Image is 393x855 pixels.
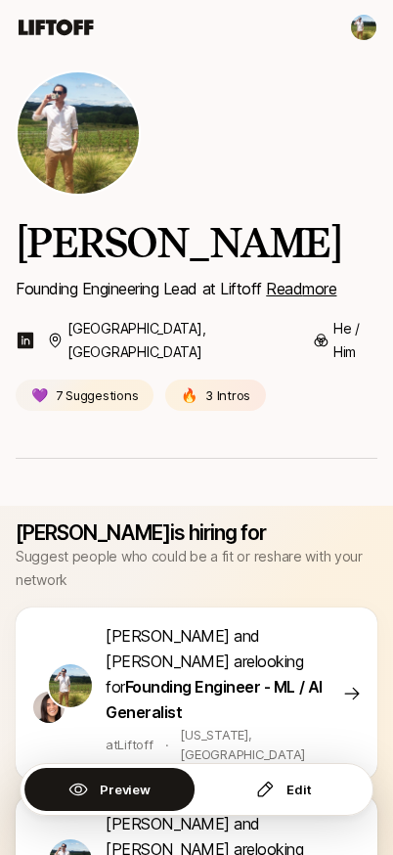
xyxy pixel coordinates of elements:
[286,780,311,799] p: Edit
[106,677,323,722] span: Founding Engineer - ML / AI Generalist
[49,664,92,707] img: Tyler
[16,607,377,780] a: TylerEleanor Morgan[PERSON_NAME] and [PERSON_NAME] arelooking forFounding Engineer - ML / AI Gene...
[181,383,197,407] p: 🔥
[180,725,334,764] p: [US_STATE], [GEOGRAPHIC_DATA]
[16,276,377,301] p: Founding Engineering Lead at Liftoff
[266,279,336,298] u: Read more
[165,735,169,754] p: ·
[106,735,153,754] p: at Liftoff
[67,317,301,364] p: [GEOGRAPHIC_DATA], [GEOGRAPHIC_DATA]
[16,521,377,545] h3: [PERSON_NAME] is hiring for
[100,780,150,799] p: Preview
[350,14,377,41] button: Tyler Kieft
[16,545,377,592] p: Suggest people who could be a fit or reshare with your network
[351,15,376,40] img: Tyler Kieft
[16,329,35,352] img: linkedin-logo
[33,692,65,723] img: Eleanor Morgan
[31,383,48,407] p: 💜
[106,626,260,671] span: [PERSON_NAME] and [PERSON_NAME]
[16,219,377,268] h2: [PERSON_NAME]
[333,317,377,364] p: He / Him
[18,72,139,194] img: Tyler Kieft
[56,385,139,405] p: 7 Suggestions
[106,623,334,725] p: are looking for
[205,385,250,405] p: 3 Intros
